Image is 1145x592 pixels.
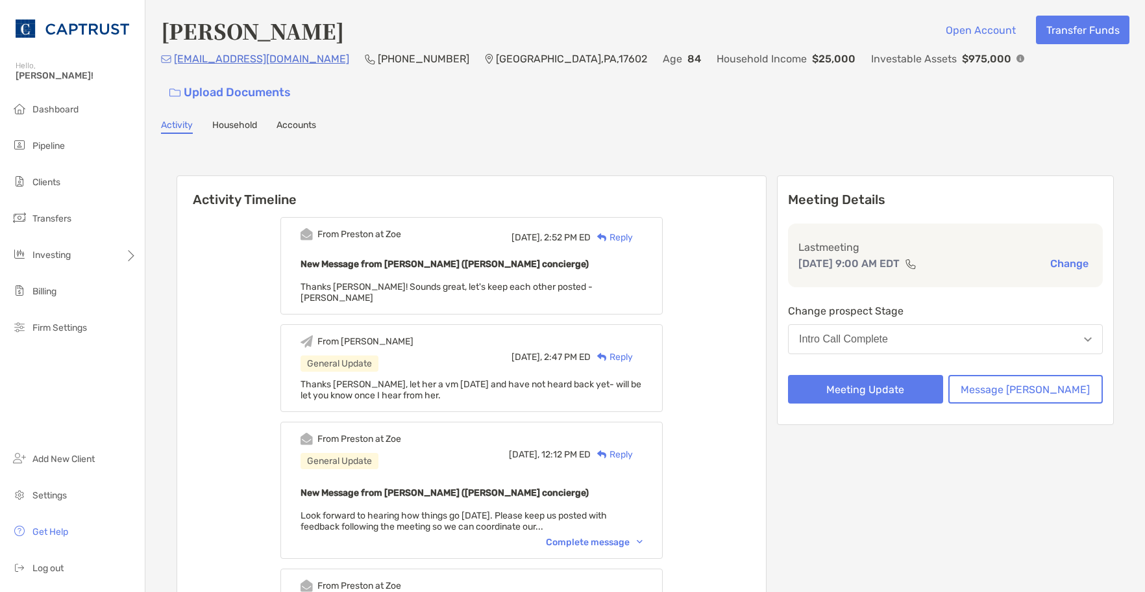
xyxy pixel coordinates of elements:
img: communication type [905,259,917,269]
p: Change prospect Stage [788,303,1103,319]
img: Info Icon [1016,55,1024,62]
span: 2:47 PM ED [544,352,591,363]
img: dashboard icon [12,101,27,116]
span: Dashboard [32,104,79,115]
img: clients icon [12,174,27,189]
button: Change [1046,257,1092,270]
b: New Message from [PERSON_NAME] ([PERSON_NAME] concierge) [301,259,589,270]
p: [GEOGRAPHIC_DATA] , PA , 17602 [496,51,647,67]
h4: [PERSON_NAME] [161,16,344,45]
span: Log out [32,563,64,574]
span: Thanks [PERSON_NAME]! Sounds great, let's keep each other posted -[PERSON_NAME] [301,281,593,303]
button: Intro Call Complete [788,324,1103,354]
span: [DATE], [511,352,542,363]
p: Investable Assets [871,51,957,67]
p: $25,000 [812,51,856,67]
div: Intro Call Complete [799,333,888,345]
span: Pipeline [32,140,65,151]
img: Event icon [301,580,313,592]
span: Settings [32,490,67,501]
img: CAPTRUST Logo [16,5,129,52]
a: Accounts [277,120,316,134]
img: Reply icon [597,353,607,361]
span: Billing [32,286,56,297]
img: logout icon [12,560,27,575]
span: Transfers [32,213,71,224]
button: Meeting Update [788,375,943,404]
div: From Preston at Zoe [317,433,401,444]
img: Event icon [301,228,313,240]
div: From Preston at Zoe [317,229,401,240]
span: [DATE], [509,449,539,460]
div: Complete message [546,537,643,548]
img: Email Icon [161,55,171,63]
img: Phone Icon [365,54,375,64]
span: [PERSON_NAME]! [16,70,137,81]
a: Household [212,120,257,134]
p: [DATE] 9:00 AM EDT [798,255,900,272]
span: Add New Client [32,454,95,465]
div: Reply [591,350,633,364]
p: Last meeting [798,239,1092,255]
img: billing icon [12,283,27,298]
img: Event icon [301,335,313,348]
div: From [PERSON_NAME] [317,336,413,347]
img: pipeline icon [12,137,27,153]
div: From Preston at Zoe [317,580,401,591]
span: Get Help [32,526,68,537]
div: Reply [591,448,633,461]
img: Chevron icon [637,540,643,544]
p: $975,000 [962,51,1011,67]
a: Activity [161,120,193,134]
button: Transfer Funds [1036,16,1129,44]
div: Reply [591,231,633,244]
p: [EMAIL_ADDRESS][DOMAIN_NAME] [174,51,349,67]
span: [DATE], [511,232,542,243]
span: Investing [32,250,71,261]
img: Event icon [301,433,313,445]
p: Age [663,51,682,67]
img: investing icon [12,246,27,262]
span: 12:12 PM ED [541,449,591,460]
img: Reply icon [597,450,607,459]
img: add_new_client icon [12,450,27,466]
img: get-help icon [12,523,27,539]
img: Location Icon [485,54,493,64]
img: firm-settings icon [12,319,27,335]
span: Look forward to hearing how things go [DATE]. Please keep us posted with feedback following the m... [301,510,607,532]
button: Open Account [935,16,1026,44]
div: General Update [301,453,378,469]
img: Reply icon [597,233,607,242]
img: transfers icon [12,210,27,225]
p: Meeting Details [788,192,1103,208]
span: Thanks [PERSON_NAME], let her a vm [DATE] and have not heard back yet- will be let you know once ... [301,379,641,401]
p: 84 [687,51,701,67]
img: Open dropdown arrow [1084,337,1092,342]
button: Message [PERSON_NAME] [948,375,1103,404]
img: button icon [169,88,180,97]
a: Upload Documents [161,79,299,107]
b: New Message from [PERSON_NAME] ([PERSON_NAME] concierge) [301,487,589,498]
span: Firm Settings [32,322,87,333]
img: settings icon [12,487,27,502]
h6: Activity Timeline [177,176,766,207]
div: General Update [301,355,378,372]
span: Clients [32,177,60,188]
span: 2:52 PM ED [544,232,591,243]
p: [PHONE_NUMBER] [378,51,469,67]
p: Household Income [717,51,807,67]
